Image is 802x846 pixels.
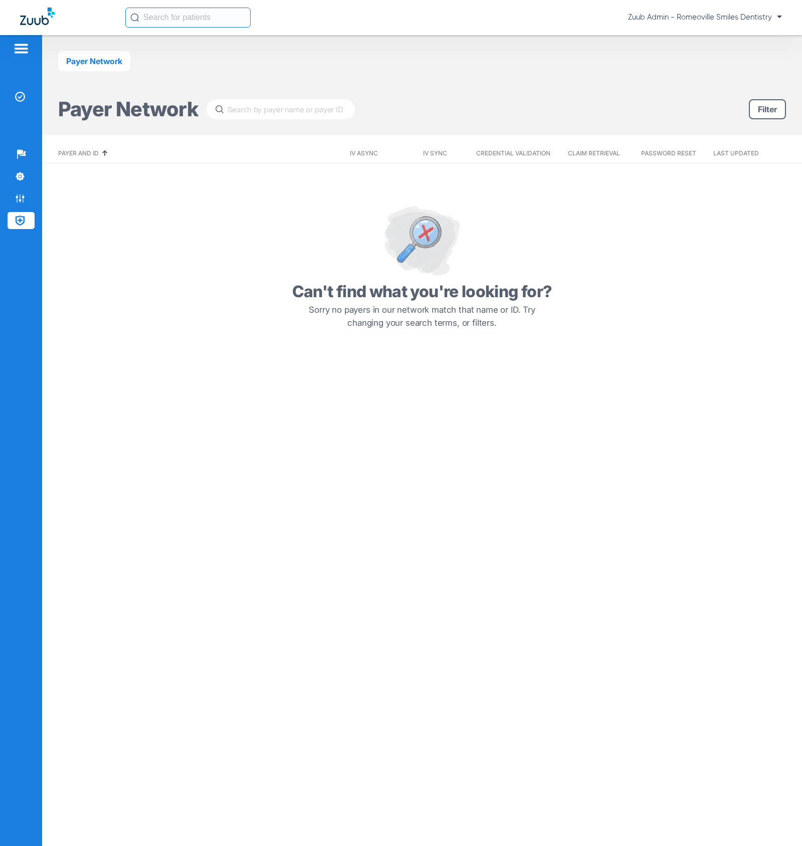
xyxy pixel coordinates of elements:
h2: Payer Network [58,99,198,119]
input: Search by payer name or payer ID [207,99,355,119]
h3: Can't find what you're looking for? [292,282,552,301]
button: Filter [749,99,786,119]
a: Payer Network [58,51,130,71]
span: Password Reset [641,149,696,157]
img: Zuub Logo [20,8,55,25]
div: Claim Retrieval [564,149,633,157]
input: Search for patients [125,8,251,28]
div: IV Sync [408,149,471,157]
span: Last Updated [713,149,759,157]
div: Credential Validation [475,149,560,157]
span: Credential Validation [476,149,550,157]
p: Sorry no payers in our network match that name or ID. Try changing your search terms, or filters. [292,303,552,329]
span: Claim Retrieval [568,149,620,157]
div: IV Async [337,149,400,157]
img: hamburger-icon [13,43,29,55]
img: Search Icon [130,13,139,22]
div: Password Reset [641,149,705,157]
div: Last Updated [713,149,786,157]
span: IV Async [350,149,378,157]
div: Payer and ID [58,149,329,157]
span: Payer and ID [58,149,99,157]
span: Zuub Admin - Romeoville Smiles Dentistry [628,13,782,23]
span: IV Sync [423,149,447,157]
img: mag image [384,203,460,279]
